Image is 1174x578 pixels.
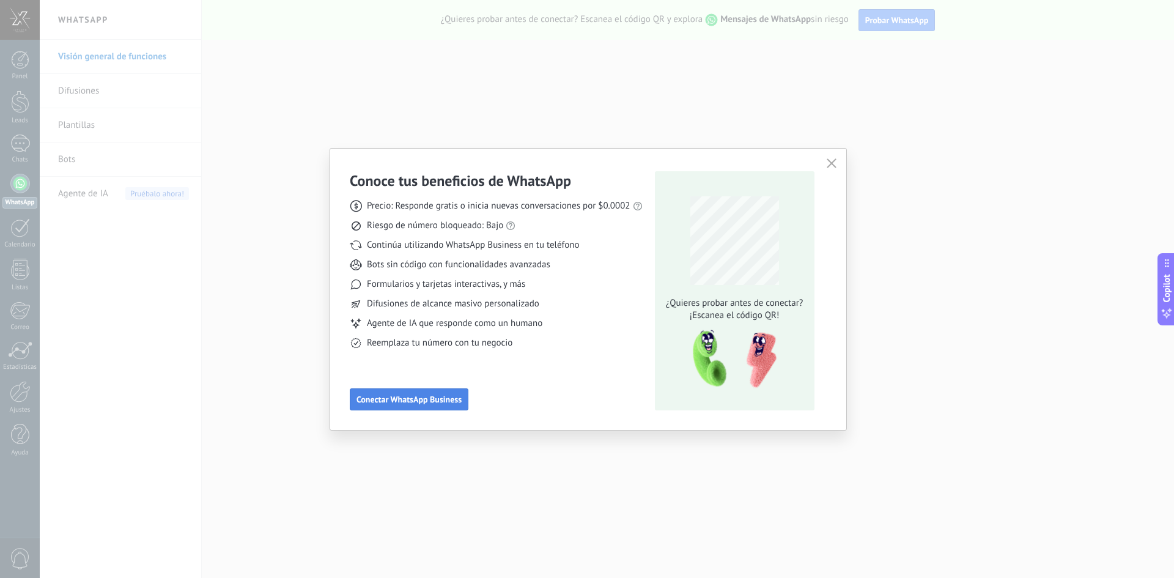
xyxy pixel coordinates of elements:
[367,200,630,212] span: Precio: Responde gratis o inicia nuevas conversaciones por $0.0002
[356,395,462,404] span: Conectar WhatsApp Business
[367,259,550,271] span: Bots sin código con funcionalidades avanzadas
[662,297,807,309] span: ¿Quieres probar antes de conectar?
[367,317,542,330] span: Agente de IA que responde como un humano
[350,388,468,410] button: Conectar WhatsApp Business
[367,298,539,310] span: Difusiones de alcance masivo personalizado
[350,171,571,190] h3: Conoce tus beneficios de WhatsApp
[682,327,779,392] img: qr-pic-1x.png
[367,220,503,232] span: Riesgo de número bloqueado: Bajo
[367,337,512,349] span: Reemplaza tu número con tu negocio
[367,278,525,291] span: Formularios y tarjetas interactivas, y más
[367,239,579,251] span: Continúa utilizando WhatsApp Business en tu teléfono
[1161,274,1173,302] span: Copilot
[662,309,807,322] span: ¡Escanea el código QR!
